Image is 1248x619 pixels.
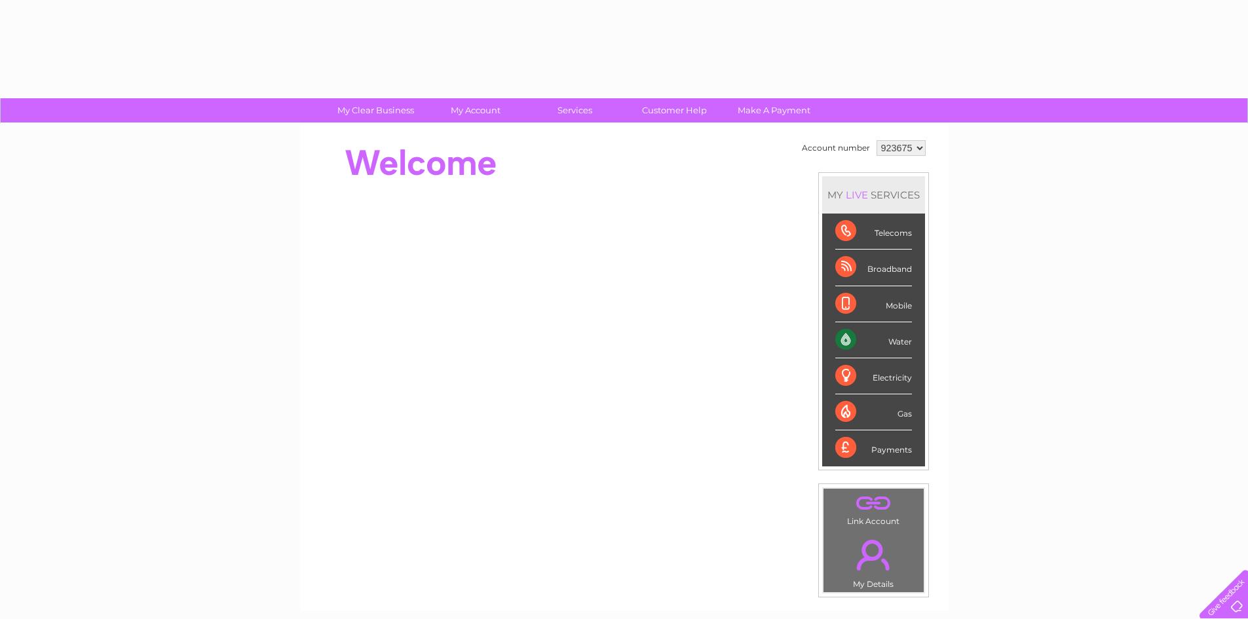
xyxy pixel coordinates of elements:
[835,250,912,286] div: Broadband
[322,98,430,122] a: My Clear Business
[835,358,912,394] div: Electricity
[720,98,828,122] a: Make A Payment
[822,176,925,214] div: MY SERVICES
[835,214,912,250] div: Telecoms
[521,98,629,122] a: Services
[835,430,912,466] div: Payments
[827,532,920,578] a: .
[835,286,912,322] div: Mobile
[835,394,912,430] div: Gas
[823,529,924,593] td: My Details
[421,98,529,122] a: My Account
[843,189,871,201] div: LIVE
[835,322,912,358] div: Water
[620,98,728,122] a: Customer Help
[823,488,924,529] td: Link Account
[827,492,920,515] a: .
[799,137,873,159] td: Account number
